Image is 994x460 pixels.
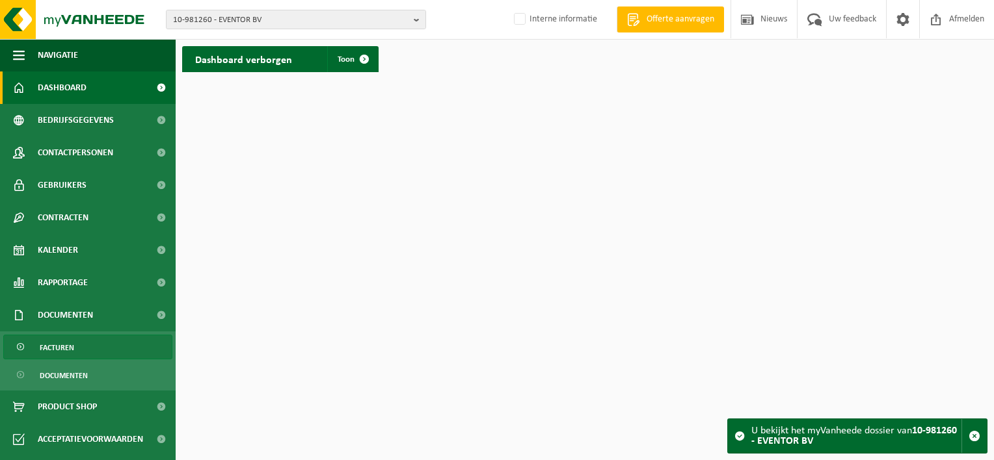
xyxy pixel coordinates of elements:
[3,335,172,359] a: Facturen
[751,419,961,453] div: U bekijkt het myVanheede dossier van
[617,6,724,32] a: Offerte aanvragen
[38,71,87,104] span: Dashboard
[511,10,597,29] label: Interne informatie
[38,390,97,423] span: Product Shop
[643,13,718,26] span: Offerte aanvragen
[38,136,113,169] span: Contactpersonen
[751,426,957,446] strong: 10-981260 - EVENTOR BV
[40,335,74,360] span: Facturen
[3,363,172,387] a: Documenten
[38,234,78,266] span: Kalender
[40,363,88,388] span: Documenten
[38,266,88,299] span: Rapportage
[38,299,93,331] span: Documenten
[38,104,114,136] span: Bedrijfsgegevens
[327,46,377,72] a: Toon
[166,10,426,29] button: 10-981260 - EVENTOR BV
[38,423,143,455] span: Acceptatievoorwaarden
[182,46,305,71] h2: Dashboard verborgen
[173,10,409,30] span: 10-981260 - EVENTOR BV
[38,201,88,234] span: Contracten
[38,169,87,201] span: Gebruikers
[38,39,78,71] span: Navigatie
[338,55,355,64] span: Toon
